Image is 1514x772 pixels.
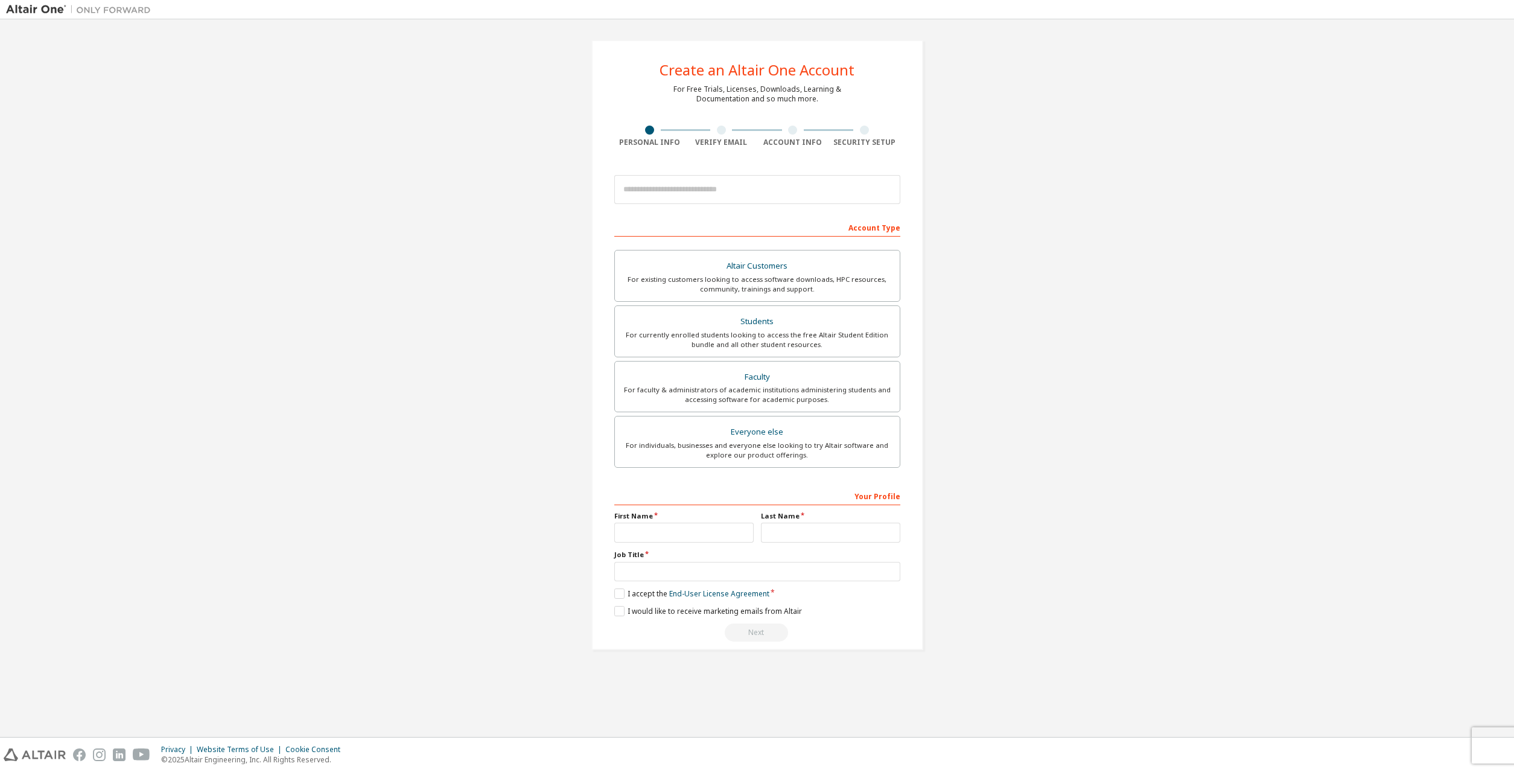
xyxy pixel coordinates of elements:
a: End-User License Agreement [669,589,769,599]
label: First Name [614,511,754,521]
img: altair_logo.svg [4,748,66,761]
label: Job Title [614,550,900,560]
img: linkedin.svg [113,748,126,761]
div: For Free Trials, Licenses, Downloads, Learning & Documentation and so much more. [673,85,841,104]
div: Account Type [614,217,900,237]
p: © 2025 Altair Engineering, Inc. All Rights Reserved. [161,754,348,765]
div: Altair Customers [622,258,892,275]
div: Security Setup [829,138,900,147]
div: For existing customers looking to access software downloads, HPC resources, community, trainings ... [622,275,892,294]
div: Read and acccept EULA to continue [614,624,900,642]
label: I would like to receive marketing emails from Altair [614,606,802,616]
img: Altair One [6,4,157,16]
div: Verify Email [685,138,757,147]
div: Create an Altair One Account [660,63,854,77]
div: Cookie Consent [285,745,348,754]
div: Privacy [161,745,197,754]
img: youtube.svg [133,748,150,761]
div: Personal Info [614,138,686,147]
label: Last Name [761,511,900,521]
div: Website Terms of Use [197,745,285,754]
div: Everyone else [622,424,892,441]
div: For individuals, businesses and everyone else looking to try Altair software and explore our prod... [622,441,892,460]
img: facebook.svg [73,748,86,761]
img: instagram.svg [93,748,106,761]
div: Your Profile [614,486,900,505]
div: Account Info [757,138,829,147]
div: For faculty & administrators of academic institutions administering students and accessing softwa... [622,385,892,404]
label: I accept the [614,589,769,599]
div: Faculty [622,369,892,386]
div: For currently enrolled students looking to access the free Altair Student Edition bundle and all ... [622,330,892,349]
div: Students [622,313,892,330]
